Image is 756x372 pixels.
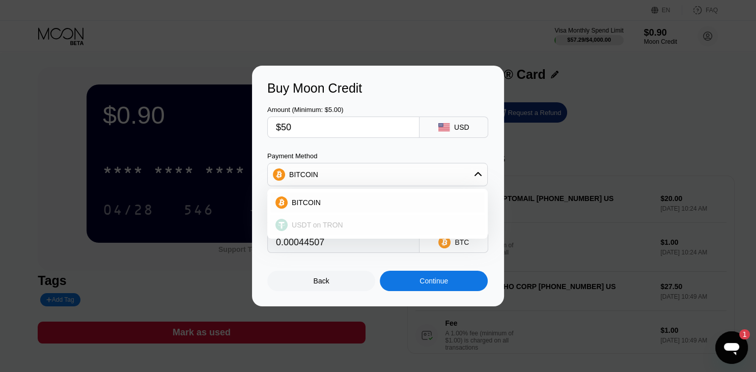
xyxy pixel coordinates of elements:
[454,123,469,131] div: USD
[267,152,488,160] div: Payment Method
[267,81,489,96] div: Buy Moon Credit
[270,215,485,235] div: USDT on TRON
[268,164,487,185] div: BITCOIN
[715,331,748,364] iframe: Button to launch messaging window, 1 unread message
[292,198,321,207] span: BITCOIN
[276,117,411,137] input: $0.00
[267,271,375,291] div: Back
[419,277,448,285] div: Continue
[455,238,469,246] div: BTC
[730,329,750,339] iframe: Number of unread messages
[314,277,329,285] div: Back
[289,170,318,179] div: BITCOIN
[270,192,485,213] div: BITCOIN
[380,271,488,291] div: Continue
[267,106,419,113] div: Amount (Minimum: $5.00)
[292,221,343,229] span: USDT on TRON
